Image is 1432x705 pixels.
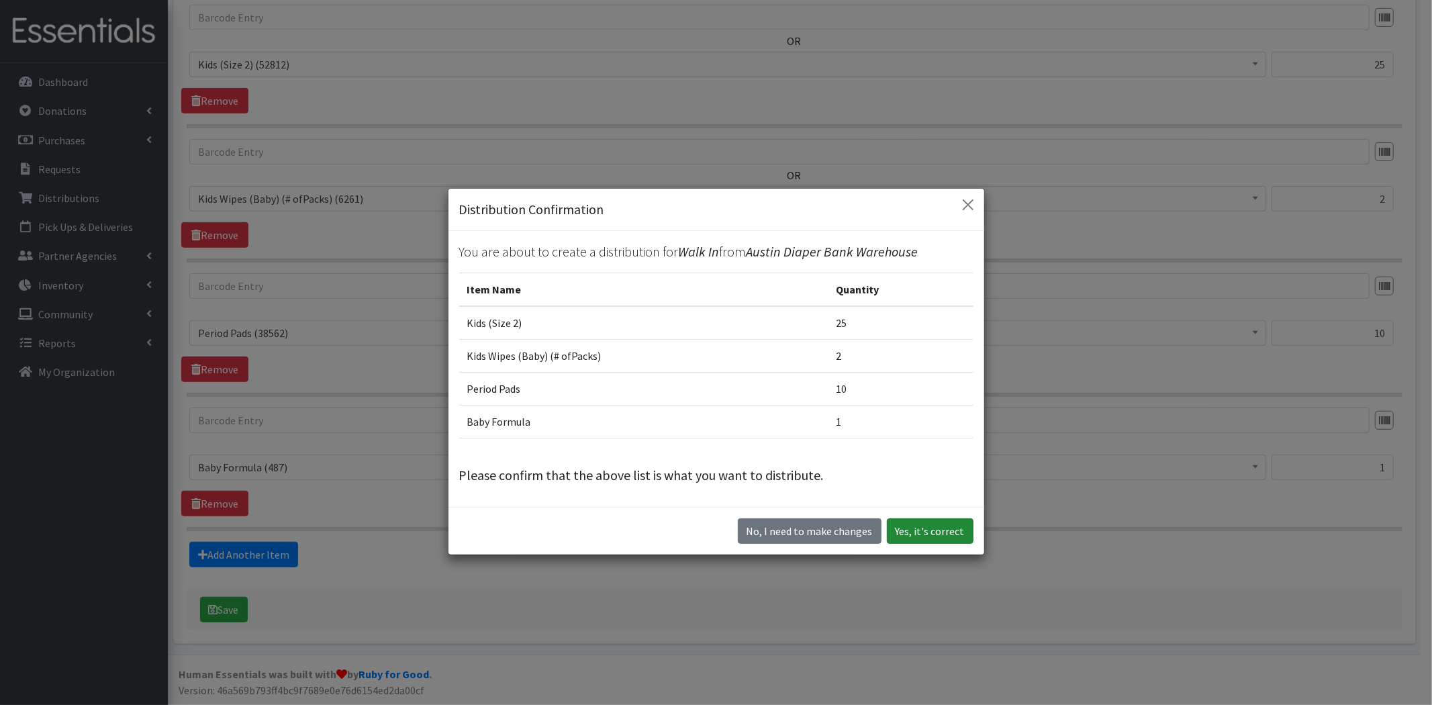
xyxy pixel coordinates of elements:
[459,242,973,262] p: You are about to create a distribution for from
[459,465,973,485] p: Please confirm that the above list is what you want to distribute.
[747,243,918,260] span: Austin Diaper Bank Warehouse
[459,306,828,340] td: Kids (Size 2)
[828,273,973,306] th: Quantity
[459,339,828,372] td: Kids Wipes (Baby) (# ofPacks)
[828,405,973,438] td: 1
[828,372,973,405] td: 10
[828,306,973,340] td: 25
[459,372,828,405] td: Period Pads
[738,518,881,544] button: No I need to make changes
[679,243,720,260] span: Walk In
[459,199,604,220] h5: Distribution Confirmation
[887,518,973,544] button: Yes, it's correct
[957,194,979,216] button: Close
[459,273,828,306] th: Item Name
[459,405,828,438] td: Baby Formula
[828,339,973,372] td: 2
